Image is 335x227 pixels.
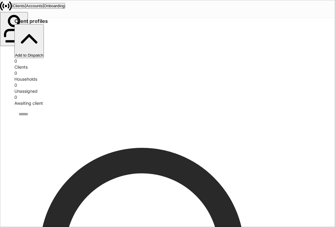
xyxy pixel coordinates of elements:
[14,64,321,70] div: Clients
[26,4,43,8] div: Accounts
[14,24,44,58] button: Add to Dispatch
[14,82,321,94] div: 0Unassigned
[12,3,26,9] button: Clients
[14,70,321,76] div: 0
[14,58,321,64] div: 0
[14,18,321,24] h3: Client profiles
[13,4,25,8] div: Clients
[14,100,321,106] div: Awaiting client
[14,94,321,100] div: 0
[14,94,321,106] div: 0Awaiting client
[43,3,65,9] button: Onboarding
[26,3,43,9] button: Accounts
[14,82,321,88] div: 0
[15,53,43,58] div: Add to Dispatch
[14,76,321,82] div: Households
[44,4,65,8] div: Onboarding
[14,88,321,94] div: Unassigned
